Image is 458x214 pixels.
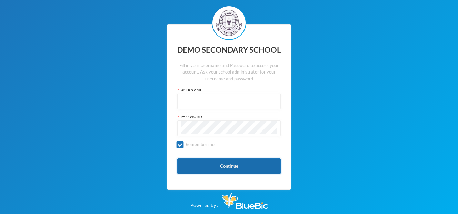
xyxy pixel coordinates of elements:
[177,43,281,57] div: DEMO SECONDARY SCHOOL
[183,142,217,147] span: Remember me
[177,62,281,82] div: Fill in your Username and Password to access your account. Ask your school administrator for your...
[222,193,268,209] img: Bluebic
[190,190,268,209] div: Powered by :
[177,114,281,119] div: Password
[177,158,281,174] button: Continue
[177,87,281,93] div: Username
